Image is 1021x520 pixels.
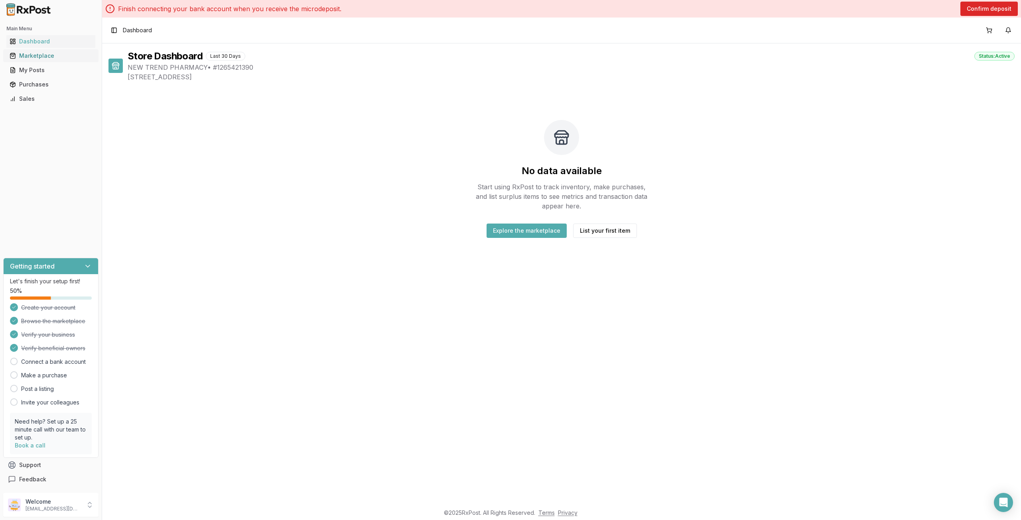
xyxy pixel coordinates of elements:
[558,509,578,516] a: Privacy
[6,26,95,32] h2: Main Menu
[21,398,79,406] a: Invite your colleagues
[26,506,81,512] p: [EMAIL_ADDRESS][DOMAIN_NAME]
[3,64,99,77] button: My Posts
[123,26,152,34] nav: breadcrumb
[3,458,99,472] button: Support
[6,77,95,92] a: Purchases
[6,92,95,106] a: Sales
[472,182,651,211] p: Start using RxPost to track inventory, make purchases, and list surplus items to see metrics and ...
[21,385,54,393] a: Post a listing
[10,287,22,295] span: 50 %
[10,277,92,285] p: Let's finish your setup first!
[128,72,1015,82] span: [STREET_ADDRESS]
[10,261,55,271] h3: Getting started
[6,49,95,63] a: Marketplace
[10,66,92,74] div: My Posts
[10,52,92,60] div: Marketplace
[15,442,45,449] a: Book a call
[3,35,99,48] button: Dashboard
[206,52,245,61] div: Last 30 Days
[19,475,46,483] span: Feedback
[10,37,92,45] div: Dashboard
[10,95,92,103] div: Sales
[21,344,85,352] span: Verify beneficial owners
[10,80,92,88] div: Purchases
[522,165,602,177] h2: No data available
[538,509,555,516] a: Terms
[994,493,1013,512] div: Open Intercom Messenger
[21,371,67,379] a: Make a purchase
[6,63,95,77] a: My Posts
[26,498,81,506] p: Welcome
[573,224,637,238] button: List your first item
[3,49,99,62] button: Marketplace
[128,63,1015,72] span: NEW TREND PHARMACY • # 1265421390
[15,418,87,442] p: Need help? Set up a 25 minute call with our team to set up.
[128,50,203,63] h1: Store Dashboard
[21,358,86,366] a: Connect a bank account
[3,92,99,105] button: Sales
[6,34,95,49] a: Dashboard
[974,52,1015,61] div: Status: Active
[118,4,341,14] p: Finish connecting your bank account when you receive the microdeposit.
[123,26,152,34] span: Dashboard
[487,224,567,238] button: Explore the marketplace
[3,78,99,91] button: Purchases
[21,304,75,312] span: Create your account
[21,317,85,325] span: Browse the marketplace
[3,472,99,487] button: Feedback
[21,331,75,339] span: Verify your business
[3,3,54,16] img: RxPost Logo
[960,2,1018,16] button: Confirm deposit
[8,498,21,511] img: User avatar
